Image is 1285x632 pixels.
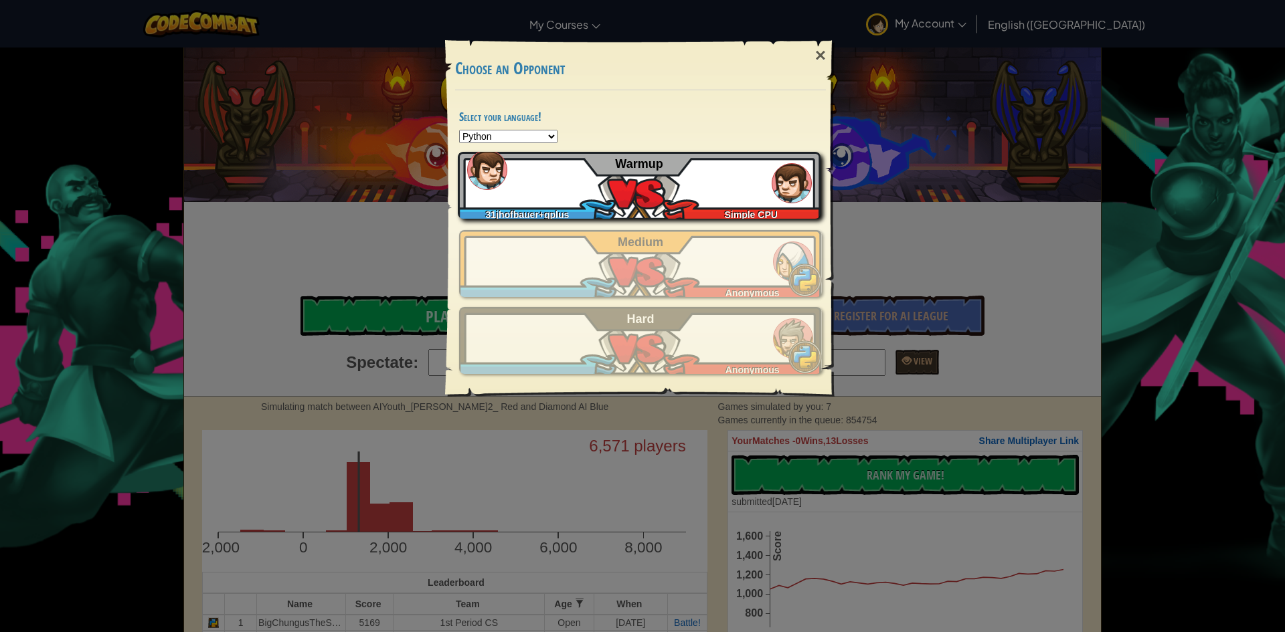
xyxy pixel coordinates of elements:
[459,230,822,297] a: Anonymous
[485,209,569,220] span: 31jhofbauer+gplus
[455,60,826,78] h3: Choose an Opponent
[772,163,812,203] img: humans_ladder_tutorial.png
[805,36,836,75] div: ×
[615,157,663,171] span: Warmup
[618,235,663,249] span: Medium
[773,241,813,282] img: humans_ladder_medium.png
[725,364,780,375] span: Anonymous
[725,288,780,298] span: Anonymous
[725,209,778,220] span: Simple CPU
[773,318,813,358] img: humans_ladder_hard.png
[459,307,822,374] a: Anonymous
[467,150,507,190] img: humans_ladder_tutorial.png
[459,152,822,219] a: 31jhofbauer+gplusSimple CPU
[627,312,655,326] span: Hard
[459,110,822,123] h4: Select your language!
